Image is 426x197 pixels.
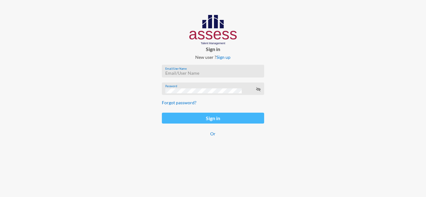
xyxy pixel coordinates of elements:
[157,54,269,60] p: New user ?
[162,131,264,136] p: Or
[157,46,269,52] p: Sign in
[162,100,196,105] a: Forgot password?
[162,113,264,124] button: Sign in
[216,54,230,60] a: Sign up
[189,15,237,45] img: AssessLogoo.svg
[165,71,261,76] input: Email/User Name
